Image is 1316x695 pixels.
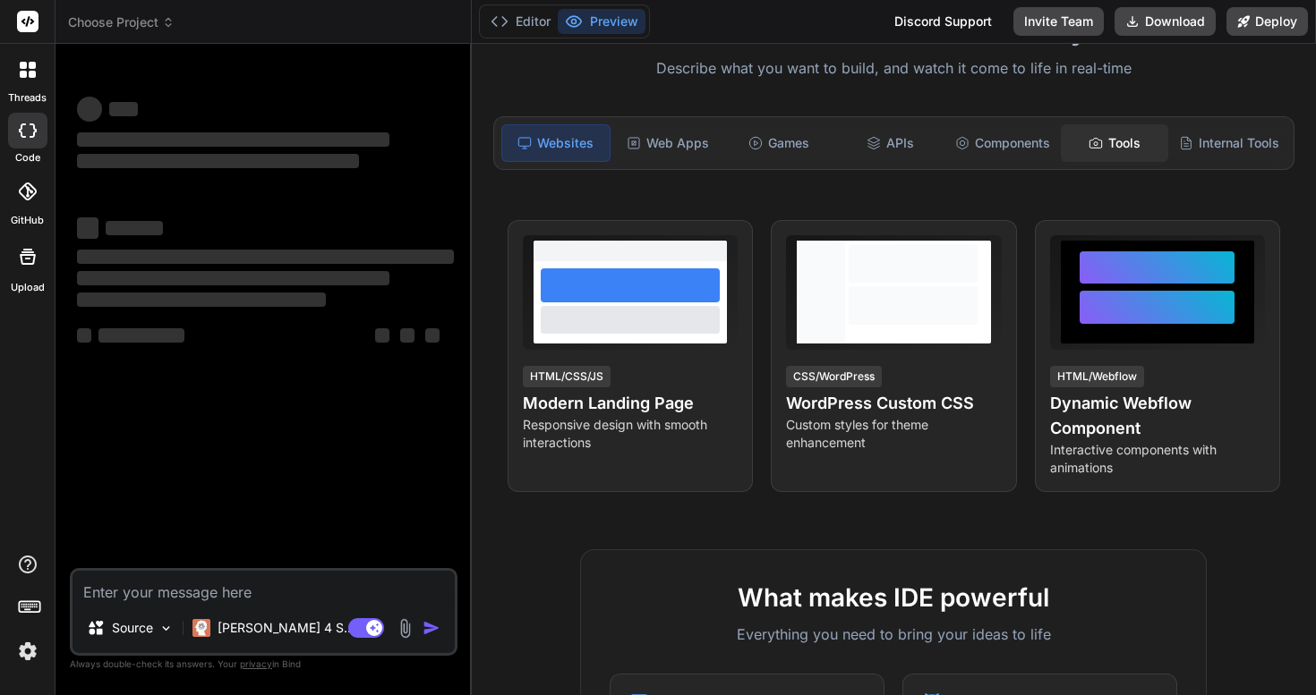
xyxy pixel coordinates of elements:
span: ‌ [77,292,326,307]
span: ‌ [77,97,102,122]
div: Games [725,124,833,162]
p: Interactive components with animations [1050,441,1265,477]
span: ‌ [425,328,440,343]
h4: WordPress Custom CSS [786,391,1001,416]
button: Download [1115,7,1216,36]
div: Websites [501,124,611,162]
p: Custom styles for theme enhancement [786,416,1001,452]
div: Discord Support [884,7,1003,36]
button: Deploy [1226,7,1308,36]
div: HTML/Webflow [1050,366,1144,387]
p: Always double-check its answers. Your in Bind [70,656,457,673]
p: Source [112,619,153,637]
button: Editor [483,9,558,34]
div: HTML/CSS/JS [523,366,611,387]
p: Everything you need to bring your ideas to life [610,623,1177,645]
label: code [15,150,40,165]
div: Web Apps [614,124,722,162]
label: Upload [11,280,45,295]
span: ‌ [77,154,359,168]
div: Components [948,124,1057,162]
img: icon [423,619,440,637]
span: ‌ [77,271,389,285]
h2: What makes IDE powerful [610,579,1177,616]
img: attachment [395,618,415,639]
span: ‌ [77,250,454,264]
h4: Dynamic Webflow Component [1050,391,1265,441]
span: ‌ [375,328,389,343]
button: Preview [558,9,645,34]
span: Choose Project [68,13,175,31]
img: Claude 4 Sonnet [192,619,210,637]
span: ‌ [77,328,91,343]
p: Responsive design with smooth interactions [523,416,738,452]
span: ‌ [106,221,163,235]
img: Pick Models [158,621,174,636]
label: GitHub [11,213,44,228]
span: ‌ [109,102,138,116]
div: Internal Tools [1172,124,1286,162]
span: ‌ [77,132,389,147]
span: ‌ [98,328,184,343]
p: [PERSON_NAME] 4 S.. [218,619,351,637]
div: CSS/WordPress [786,366,882,387]
span: ‌ [77,217,98,239]
h4: Modern Landing Page [523,391,738,416]
span: privacy [240,658,272,669]
label: threads [8,90,47,106]
div: APIs [836,124,944,162]
span: ‌ [400,328,414,343]
div: Tools [1061,124,1168,162]
p: Describe what you want to build, and watch it come to life in real-time [483,57,1305,81]
button: Invite Team [1013,7,1104,36]
img: settings [13,636,43,666]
